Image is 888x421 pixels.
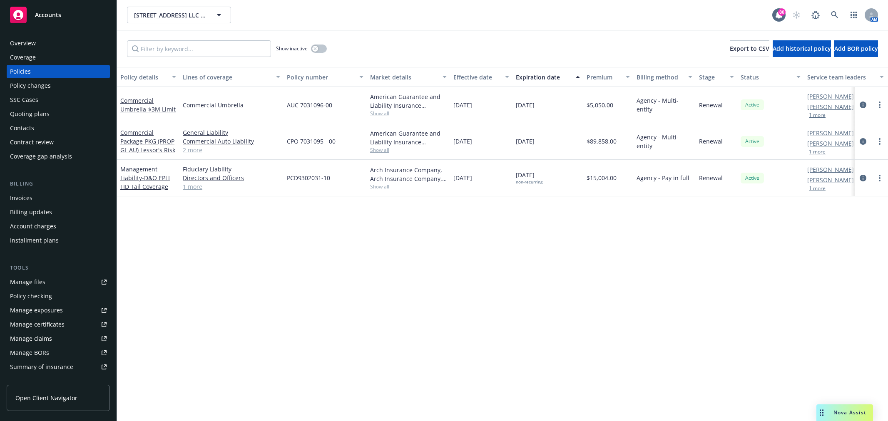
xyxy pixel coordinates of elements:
[7,206,110,219] a: Billing updates
[10,360,73,374] div: Summary of insurance
[10,275,45,289] div: Manage files
[804,67,887,87] button: Service team leaders
[807,73,875,82] div: Service team leaders
[875,173,885,183] a: more
[516,137,535,146] span: [DATE]
[370,129,447,146] div: American Guarantee and Liability Insurance Company, Zurich Insurance Group
[10,206,52,219] div: Billing updates
[370,146,447,154] span: Show all
[7,136,110,149] a: Contract review
[120,97,176,113] a: Commercial Umbrella
[10,290,52,303] div: Policy checking
[10,51,36,64] div: Coverage
[833,409,866,416] span: Nova Assist
[816,404,873,421] button: Nova Assist
[7,65,110,78] a: Policies
[370,183,447,190] span: Show all
[276,45,308,52] span: Show inactive
[587,173,617,182] span: $15,004.00
[7,180,110,188] div: Billing
[816,404,827,421] div: Drag to move
[583,67,633,87] button: Premium
[637,96,692,114] span: Agency - Multi-entity
[10,346,49,359] div: Manage BORs
[7,150,110,163] a: Coverage gap analysis
[453,101,472,109] span: [DATE]
[10,304,63,317] div: Manage exposures
[741,73,791,82] div: Status
[637,73,683,82] div: Billing method
[183,165,280,173] a: Fiduciary Liability
[773,40,831,57] button: Add historical policy
[744,174,761,182] span: Active
[7,360,110,374] a: Summary of insurance
[127,7,231,23] button: [STREET_ADDRESS] LLC & [STREET_ADDRESS][PERSON_NAME] LLC (Previously School Apparel Inc)
[7,93,110,106] a: SSC Cases
[183,182,280,191] a: 1 more
[826,7,843,23] a: Search
[809,113,826,118] button: 1 more
[120,165,170,191] a: Management Liability
[516,171,542,185] span: [DATE]
[737,67,804,87] button: Status
[699,173,723,182] span: Renewal
[587,73,621,82] div: Premium
[183,146,280,154] a: 2 more
[287,101,332,109] span: AUC 7031096-00
[637,173,689,182] span: Agency - Pay in full
[370,73,438,82] div: Market details
[699,101,723,109] span: Renewal
[7,220,110,233] a: Account charges
[696,67,737,87] button: Stage
[10,318,65,331] div: Manage certificates
[587,101,613,109] span: $5,050.00
[7,290,110,303] a: Policy checking
[120,137,175,154] span: - PKG (PROP GL AU) Lessor's Risk
[370,166,447,183] div: Arch Insurance Company, Arch Insurance Company, Amwins
[778,8,786,16] div: 80
[7,121,110,135] a: Contacts
[10,37,36,50] div: Overview
[287,137,336,146] span: CPO 7031095 - 00
[7,234,110,247] a: Installment plans
[134,11,206,20] span: [STREET_ADDRESS] LLC & [STREET_ADDRESS][PERSON_NAME] LLC (Previously School Apparel Inc)
[773,45,831,52] span: Add historical policy
[7,304,110,317] a: Manage exposures
[10,220,56,233] div: Account charges
[287,73,354,82] div: Policy number
[809,149,826,154] button: 1 more
[7,37,110,50] a: Overview
[10,234,59,247] div: Installment plans
[7,332,110,345] a: Manage claims
[370,110,447,117] span: Show all
[370,92,447,110] div: American Guarantee and Liability Insurance Company, Zurich Insurance Group
[179,67,284,87] button: Lines of coverage
[7,346,110,359] a: Manage BORs
[10,136,54,149] div: Contract review
[284,67,367,87] button: Policy number
[744,101,761,109] span: Active
[117,67,179,87] button: Policy details
[788,7,805,23] a: Start snowing
[287,173,330,182] span: PCD9302031-10
[127,40,271,57] input: Filter by keyword...
[512,67,583,87] button: Expiration date
[807,102,854,111] a: [PERSON_NAME]
[699,73,725,82] div: Stage
[633,67,696,87] button: Billing method
[807,176,854,184] a: [PERSON_NAME]
[875,100,885,110] a: more
[7,275,110,289] a: Manage files
[7,79,110,92] a: Policy changes
[453,73,500,82] div: Effective date
[10,121,34,135] div: Contacts
[516,101,535,109] span: [DATE]
[10,107,50,121] div: Quoting plans
[587,137,617,146] span: $89,858.00
[807,165,854,174] a: [PERSON_NAME]
[7,3,110,27] a: Accounts
[7,318,110,331] a: Manage certificates
[7,51,110,64] a: Coverage
[807,92,854,101] a: [PERSON_NAME]
[7,107,110,121] a: Quoting plans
